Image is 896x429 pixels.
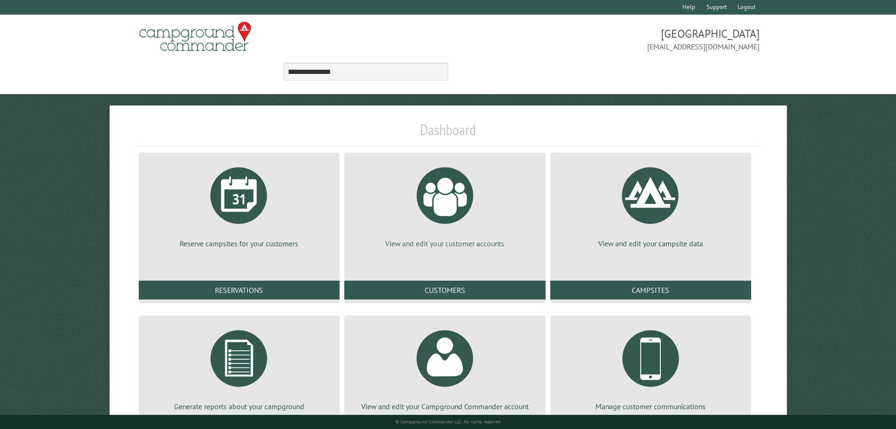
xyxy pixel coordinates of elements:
[562,401,740,412] p: Manage customer communications
[356,323,534,412] a: View and edit your Campground Commander account
[139,281,340,299] a: Reservations
[395,419,501,425] small: © Campground Commander LLC. All rights reserved.
[136,121,760,146] h1: Dashboard
[150,401,328,412] p: Generate reports about your campground
[344,281,545,299] a: Customers
[136,18,254,55] img: Campground Commander
[550,281,751,299] a: Campsites
[356,401,534,412] p: View and edit your Campground Commander account
[150,323,328,412] a: Generate reports about your campground
[562,238,740,249] p: View and edit your campsite data
[356,160,534,249] a: View and edit your customer accounts
[356,238,534,249] p: View and edit your customer accounts
[150,238,328,249] p: Reserve campsites for your customers
[562,323,740,412] a: Manage customer communications
[150,160,328,249] a: Reserve campsites for your customers
[562,160,740,249] a: View and edit your campsite data
[448,26,760,52] span: [GEOGRAPHIC_DATA] [EMAIL_ADDRESS][DOMAIN_NAME]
